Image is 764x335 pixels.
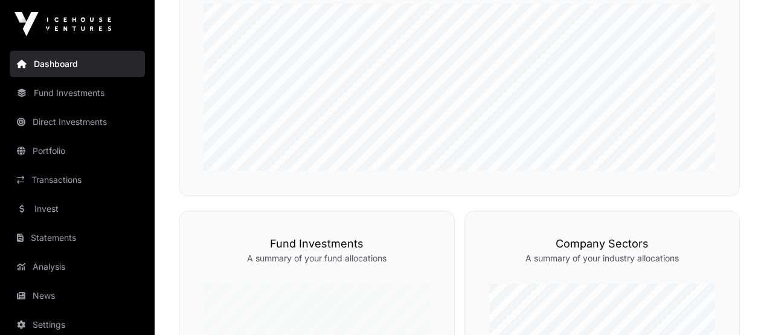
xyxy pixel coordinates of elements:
a: News [10,282,145,309]
p: A summary of your industry allocations [489,252,716,264]
h3: Fund Investments [204,235,430,252]
a: Portfolio [10,138,145,164]
p: A summary of your fund allocations [204,252,430,264]
h3: Company Sectors [489,235,716,252]
a: Transactions [10,167,145,193]
a: Invest [10,196,145,222]
img: Icehouse Ventures Logo [14,12,111,36]
a: Fund Investments [10,80,145,106]
a: Analysis [10,254,145,280]
a: Dashboard [10,51,145,77]
a: Direct Investments [10,109,145,135]
iframe: Chat Widget [704,277,764,335]
a: Statements [10,225,145,251]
